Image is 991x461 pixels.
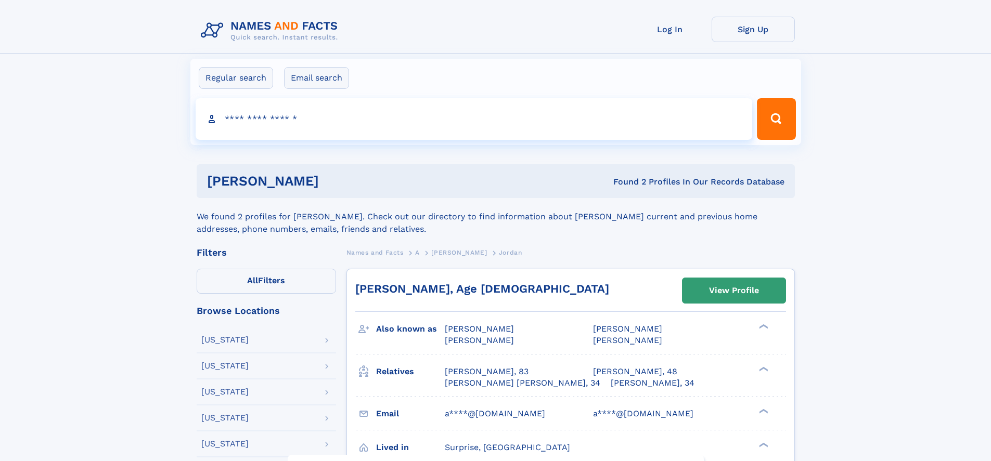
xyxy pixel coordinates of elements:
[376,363,445,380] h3: Relatives
[346,246,404,259] a: Names and Facts
[445,335,514,345] span: [PERSON_NAME]
[201,336,249,344] div: [US_STATE]
[709,279,759,302] div: View Profile
[415,246,420,259] a: A
[756,365,769,372] div: ❯
[201,414,249,422] div: [US_STATE]
[756,323,769,330] div: ❯
[756,441,769,448] div: ❯
[247,275,258,285] span: All
[376,439,445,456] h3: Lived in
[445,366,529,377] a: [PERSON_NAME], 83
[683,278,786,303] a: View Profile
[611,377,694,389] a: [PERSON_NAME], 34
[756,407,769,414] div: ❯
[445,442,570,452] span: Surprise, [GEOGRAPHIC_DATA]
[445,324,514,334] span: [PERSON_NAME]
[201,388,249,396] div: [US_STATE]
[466,176,784,188] div: Found 2 Profiles In Our Records Database
[197,248,336,257] div: Filters
[196,98,753,140] input: search input
[593,366,677,377] a: [PERSON_NAME], 48
[415,249,420,256] span: A
[431,246,487,259] a: [PERSON_NAME]
[376,405,445,423] h3: Email
[593,335,662,345] span: [PERSON_NAME]
[201,440,249,448] div: [US_STATE]
[712,17,795,42] a: Sign Up
[593,324,662,334] span: [PERSON_NAME]
[197,269,336,294] label: Filters
[628,17,712,42] a: Log In
[197,198,795,235] div: We found 2 profiles for [PERSON_NAME]. Check out our directory to find information about [PERSON_...
[207,175,466,188] h1: [PERSON_NAME]
[197,306,336,315] div: Browse Locations
[355,282,609,295] a: [PERSON_NAME], Age [DEMOGRAPHIC_DATA]
[284,67,349,89] label: Email search
[376,320,445,338] h3: Also known as
[201,362,249,370] div: [US_STATE]
[431,249,487,256] span: [PERSON_NAME]
[499,249,522,256] span: Jordan
[445,377,600,389] a: [PERSON_NAME] [PERSON_NAME], 34
[757,98,795,140] button: Search Button
[197,17,346,45] img: Logo Names and Facts
[199,67,273,89] label: Regular search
